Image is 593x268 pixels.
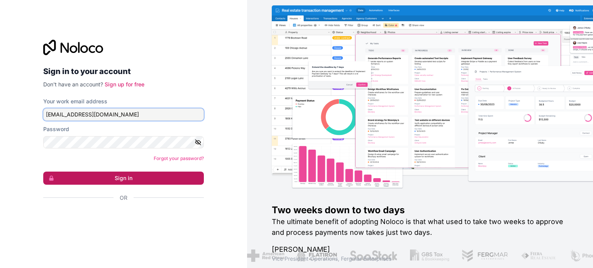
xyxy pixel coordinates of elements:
[272,244,568,255] h1: [PERSON_NAME]
[43,136,204,148] input: Password
[43,98,107,105] label: Your work email address
[43,108,204,121] input: Email address
[154,155,204,161] a: Forgot your password?
[43,81,103,88] span: Don't have an account?
[43,64,204,78] h2: Sign in to your account
[43,172,204,185] button: Sign in
[272,204,568,216] h1: Two weeks down to two days
[105,81,144,88] a: Sign up for free
[120,194,127,202] span: Or
[247,249,284,262] img: /assets/american-red-cross-BAupjrZR.png
[43,125,69,133] label: Password
[272,216,568,238] h2: The ultimate benefit of adopting Noloco is that what used to take two weeks to approve and proces...
[39,210,202,227] iframe: Sign in with Google Button
[272,255,568,263] h1: Vice President Operations , Fergmar Enterprises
